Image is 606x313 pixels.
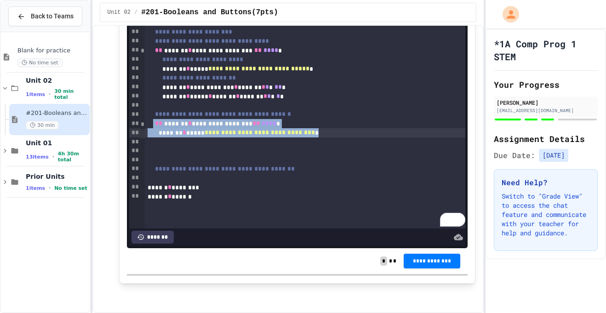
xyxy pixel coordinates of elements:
span: 30 min [26,121,59,130]
span: Blank for practice [17,47,88,55]
p: Switch to "Grade View" to access the chat feature and communicate with your teacher for help and ... [502,192,590,238]
span: 1 items [26,91,45,97]
span: Unit 02 [26,76,88,85]
h2: Your Progress [494,78,598,91]
span: 4h 30m total [58,151,88,163]
span: Back to Teams [31,11,74,21]
span: #201-Booleans and Buttons(7pts) [26,109,88,117]
span: No time set [54,185,87,191]
span: 13 items [26,154,49,160]
span: Unit 02 [108,9,131,16]
div: [PERSON_NAME] [497,98,595,107]
span: • [49,184,51,192]
span: [DATE] [539,149,568,162]
h3: Need Help? [502,177,590,188]
span: Unit 01 [26,139,88,147]
div: My Account [493,4,521,25]
span: Due Date: [494,150,535,161]
span: #201-Booleans and Buttons(7pts) [141,7,278,18]
h2: Assignment Details [494,132,598,145]
span: / [134,9,137,16]
h1: *1A Comp Prog 1 STEM [494,37,598,63]
span: 30 min total [54,88,87,100]
span: • [52,153,54,160]
div: [EMAIL_ADDRESS][DOMAIN_NAME] [497,107,595,114]
span: 1 items [26,185,45,191]
span: No time set [17,58,63,67]
span: Prior Units [26,172,88,181]
button: Back to Teams [8,6,82,26]
span: • [49,91,51,98]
